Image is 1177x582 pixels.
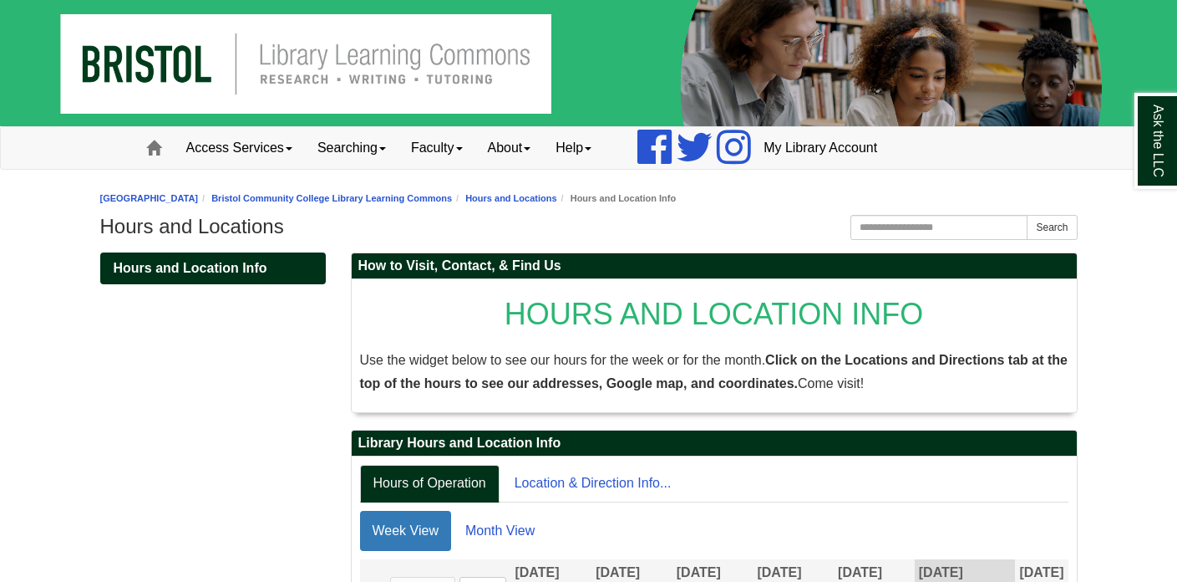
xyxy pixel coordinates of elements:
[100,253,326,284] a: Hours and Location Info
[557,191,677,207] li: Hours and Location Info
[360,353,1068,391] span: Use the widget below to see our hours for the week or for the month. Come visit!
[211,193,452,203] a: Bristol Community College Library Learning Commons
[501,465,685,503] a: Location & Direction Info...
[751,127,890,169] a: My Library Account
[352,431,1077,457] h2: Library Hours and Location Info
[757,565,801,579] span: [DATE]
[305,127,398,169] a: Searching
[114,261,267,275] span: Hours and Location Info
[100,193,199,203] a: [GEOGRAPHIC_DATA]
[453,511,547,551] a: Month View
[360,511,451,551] a: Week View
[515,565,559,579] span: [DATE]
[1019,565,1063,579] span: [DATE]
[475,127,544,169] a: About
[174,127,305,169] a: Access Services
[398,127,475,169] a: Faculty
[543,127,604,169] a: Help
[100,253,326,284] div: Guide Pages
[100,215,1078,238] h1: Hours and Locations
[919,565,963,579] span: [DATE]
[100,191,1078,207] nav: breadcrumb
[838,565,882,579] span: [DATE]
[360,353,1068,391] strong: Click on the Locations and Directions tab at the top of the hours to see our addresses, Google ma...
[677,565,721,579] span: [DATE]
[352,253,1077,279] h2: How to Visit, Contact, & Find Us
[596,565,640,579] span: [DATE]
[1027,215,1077,240] button: Search
[465,193,556,203] a: Hours and Locations
[505,297,923,331] span: HOURS AND LOCATION INFO
[360,465,500,503] a: Hours of Operation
